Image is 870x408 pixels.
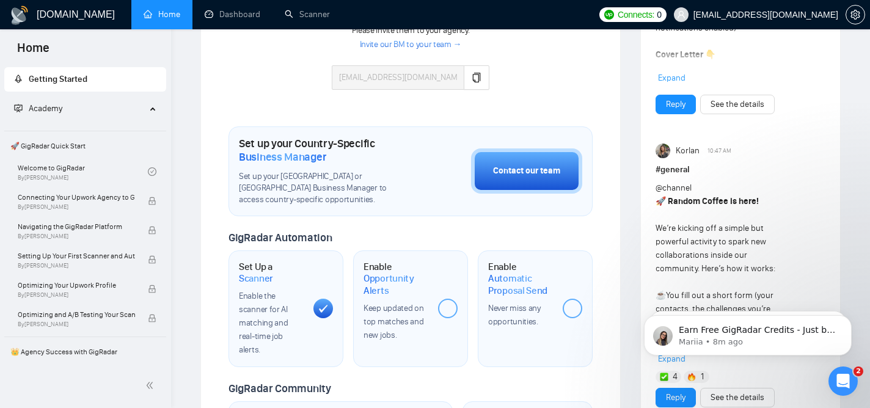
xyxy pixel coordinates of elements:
[668,196,759,206] strong: Random Coffee is here!
[285,9,330,20] a: searchScanner
[828,366,858,396] iframe: Intercom live chat
[656,144,670,158] img: Korlan
[666,391,685,404] a: Reply
[18,279,135,291] span: Optimizing Your Upwork Profile
[14,75,23,83] span: rocket
[656,49,715,60] strong: Cover Letter 👇
[18,262,135,269] span: By [PERSON_NAME]
[656,196,666,206] span: 🚀
[352,25,470,35] span: Please invite them to your agency.
[658,73,685,83] span: Expand
[4,67,166,92] li: Getting Started
[18,233,135,240] span: By [PERSON_NAME]
[701,371,704,383] span: 1
[18,220,135,233] span: Navigating the GigRadar Platform
[364,272,428,296] span: Opportunity Alerts
[660,373,668,381] img: ✅
[711,98,764,111] a: See the details
[676,144,700,158] span: Korlan
[239,171,410,206] span: Set up your [GEOGRAPHIC_DATA] or [GEOGRAPHIC_DATA] Business Manager to access country-specific op...
[148,226,156,235] span: lock
[239,261,304,285] h1: Set Up a
[626,290,870,375] iframe: Intercom notifications message
[10,5,29,25] img: logo
[239,272,273,285] span: Scanner
[656,95,696,114] button: Reply
[5,134,165,158] span: 🚀 GigRadar Quick Start
[14,103,62,114] span: Academy
[364,261,428,297] h1: Enable
[488,272,553,296] span: Automatic Proposal Send
[618,8,654,21] span: Connects:
[471,148,582,194] button: Contact our team
[7,39,59,65] span: Home
[18,308,135,321] span: Optimizing and A/B Testing Your Scanner for Better Results
[846,5,865,24] button: setting
[707,145,731,156] span: 10:47 AM
[656,163,825,177] h1: # general
[677,10,685,19] span: user
[239,150,326,164] span: Business Manager
[18,158,148,185] a: Welcome to GigRadarBy[PERSON_NAME]
[205,9,260,20] a: dashboardDashboard
[18,203,135,211] span: By [PERSON_NAME]
[18,291,135,299] span: By [PERSON_NAME]
[360,39,462,51] a: Invite our BM to your team →
[657,8,662,21] span: 0
[148,255,156,264] span: lock
[148,285,156,293] span: lock
[29,74,87,84] span: Getting Started
[488,303,541,327] span: Never miss any opportunities.
[18,321,135,328] span: By [PERSON_NAME]
[228,231,332,244] span: GigRadar Automation
[846,10,865,20] span: setting
[239,137,410,164] h1: Set up your Country-Specific
[673,371,678,383] span: 4
[493,164,560,178] div: Contact our team
[700,388,775,407] button: See the details
[18,250,135,262] span: Setting Up Your First Scanner and Auto-Bidder
[700,95,775,114] button: See the details
[846,10,865,20] a: setting
[148,167,156,176] span: check-circle
[666,98,685,111] a: Reply
[18,191,135,203] span: Connecting Your Upwork Agency to GigRadar
[364,303,424,340] span: Keep updated on top matches and new jobs.
[14,104,23,112] span: fund-projection-screen
[656,183,692,193] span: @channel
[472,73,481,82] span: copy
[687,373,696,381] img: 🔥
[29,103,62,114] span: Academy
[148,314,156,322] span: lock
[239,291,288,355] span: Enable the scanner for AI matching and real-time job alerts.
[656,388,696,407] button: Reply
[488,261,553,297] h1: Enable
[854,366,863,376] span: 2
[711,391,764,404] a: See the details
[604,10,614,20] img: upwork-logo.png
[144,9,180,20] a: homeHome
[145,379,158,392] span: double-left
[148,197,156,205] span: lock
[5,340,165,364] span: 👑 Agency Success with GigRadar
[228,382,331,395] span: GigRadar Community
[464,65,489,90] button: copy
